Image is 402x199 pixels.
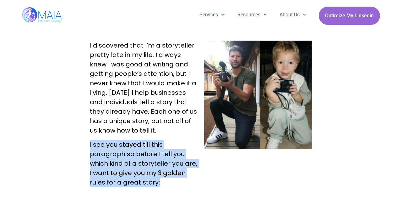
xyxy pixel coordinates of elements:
[231,7,273,23] a: Resources
[193,7,231,23] a: Services
[204,41,312,149] img: Team MAIA | Shay Thieberg
[319,7,380,25] a: Optimize My Linkedin
[90,41,198,135] p: I discovered that I’m a storyteller pretty late in my life. I always knew I was good at writing a...
[273,7,312,23] a: About Us
[193,7,312,23] nav: Menu
[325,10,374,22] span: Optimize My Linkedin
[90,140,198,187] p: I see you stayed till this paragraph so before I tell you which kind of a storyteller you are, I ...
